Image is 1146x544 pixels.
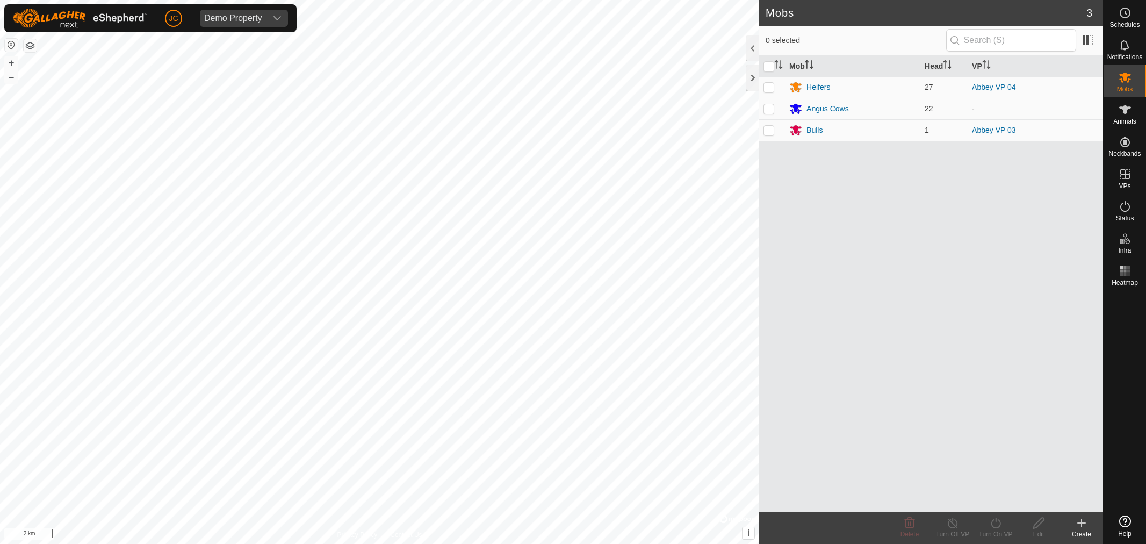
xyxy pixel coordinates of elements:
h2: Mobs [766,6,1086,19]
p-sorticon: Activate to sort [774,62,783,70]
span: JC [169,13,178,24]
span: 0 selected [766,35,946,46]
button: Reset Map [5,39,18,52]
div: Bulls [806,125,823,136]
span: Delete [900,531,919,538]
button: Map Layers [24,39,37,52]
p-sorticon: Activate to sort [805,62,813,70]
button: + [5,56,18,69]
div: Turn On VP [974,529,1017,539]
div: Edit [1017,529,1060,539]
div: Turn Off VP [931,529,974,539]
div: Create [1060,529,1103,539]
span: Status [1115,215,1134,221]
a: Privacy Policy [337,530,378,540]
span: Infra [1118,247,1131,254]
button: i [743,527,754,539]
a: Contact Us [390,530,422,540]
span: i [747,528,749,538]
span: 3 [1086,5,1092,21]
div: Heifers [806,82,830,93]
th: Mob [785,56,920,77]
div: Angus Cows [806,103,849,114]
span: Heatmap [1112,280,1138,286]
span: Demo Property [200,10,266,27]
a: Help [1104,511,1146,541]
div: Demo Property [204,14,262,23]
span: Help [1118,531,1131,537]
button: – [5,70,18,83]
img: Gallagher Logo [13,9,147,28]
div: dropdown trigger [266,10,288,27]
